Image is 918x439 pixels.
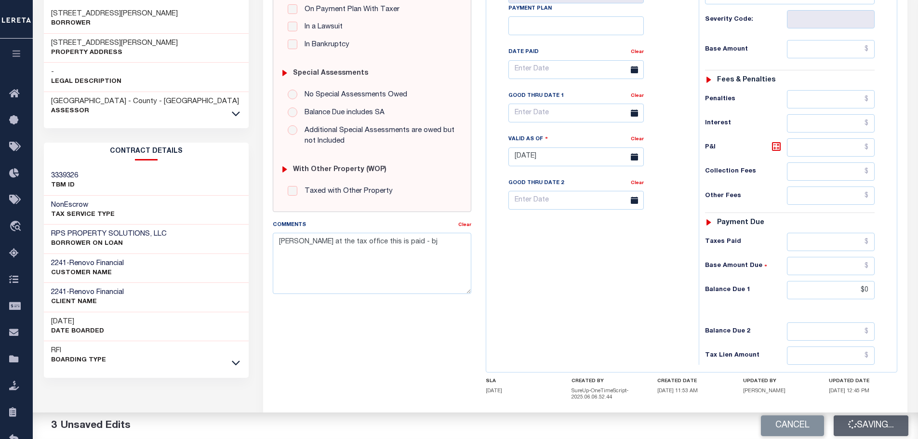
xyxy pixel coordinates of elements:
input: $ [787,114,875,133]
i: travel_explore [9,221,25,233]
span: Unsaved Edits [61,421,131,431]
h5: SureUp-OneTimeScript-2025.06.06.52.44 [572,388,640,400]
label: Taxed with Other Property [300,186,393,197]
span: [DATE] [486,388,502,394]
input: $ [787,90,875,108]
h6: P&I [705,141,786,154]
h3: 3339326 [51,171,78,181]
h3: [GEOGRAPHIC_DATA] - County - [GEOGRAPHIC_DATA] [51,97,239,106]
h6: Balance Due 1 [705,286,786,294]
h6: Penalties [705,95,786,103]
input: $ [787,186,875,205]
span: 2241 [51,260,67,267]
h3: NonEscrow [51,200,115,210]
label: In a Lawsuit [300,22,343,33]
h3: RFI [51,346,106,356]
h6: with Other Property (WOP) [293,166,386,174]
input: $ [787,281,875,299]
h6: Base Amount [705,46,786,53]
h6: Severity Code: [705,16,786,24]
label: In Bankruptcy [300,40,349,51]
input: Enter Date [508,60,644,79]
input: $ [787,257,875,275]
p: CUSTOMER Name [51,268,124,278]
label: Comments [273,221,306,229]
label: Good Thru Date 1 [508,92,564,100]
h4: UPDATED DATE [829,378,897,384]
input: $ [787,233,875,251]
label: Payment Plan [508,5,552,13]
h4: CREATED BY [572,378,640,384]
button: Cancel [761,415,824,436]
input: $ [787,138,875,157]
label: Valid as Of [508,134,548,144]
h4: UPDATED BY [743,378,812,384]
h4: CREATED DATE [657,378,726,384]
label: Balance Due includes SA [300,107,385,119]
h3: [DATE] [51,317,104,327]
span: Renovo Financial [69,260,124,267]
h5: [DATE] 12:45 PM [829,388,897,394]
p: Date Boarded [51,327,104,336]
input: Enter Date [508,147,644,166]
input: $ [787,162,875,181]
p: Property Address [51,48,178,58]
h4: SLA [486,378,554,384]
input: $ [787,346,875,365]
a: Clear [631,137,644,142]
h6: Taxes Paid [705,238,786,246]
h6: Balance Due 2 [705,328,786,335]
label: Date Paid [508,48,539,56]
span: 3 [51,421,57,431]
h6: Special Assessments [293,69,368,78]
input: $ [787,40,875,58]
p: CLIENT Name [51,297,124,307]
h6: Payment due [717,219,764,227]
h3: - [51,259,124,268]
label: On Payment Plan With Taxer [300,4,399,15]
h6: Interest [705,120,786,127]
a: Clear [631,93,644,98]
h3: RPS PROPERTY SOLUTIONS, LLC [51,229,167,239]
h6: Fees & Penalties [717,76,775,84]
label: Good Thru Date 2 [508,179,564,187]
h5: [PERSON_NAME] [743,388,812,394]
h6: Collection Fees [705,168,786,175]
a: Clear [631,181,644,186]
input: Enter Date [508,104,644,122]
input: $ [787,322,875,341]
h3: [STREET_ADDRESS][PERSON_NAME] [51,39,178,48]
span: Renovo Financial [69,289,124,296]
h6: Other Fees [705,192,786,200]
h2: CONTRACT details [44,143,249,160]
p: TBM ID [51,181,78,190]
p: Tax Service Type [51,210,115,220]
a: Clear [631,50,644,54]
p: Boarding Type [51,356,106,365]
p: Borrower [51,19,178,28]
label: No Special Assessments Owed [300,90,407,101]
p: BORROWER ON LOAN [51,239,167,249]
h3: [STREET_ADDRESS][PERSON_NAME] [51,9,178,19]
a: Clear [458,223,471,227]
h5: [DATE] 11:53 AM [657,388,726,394]
label: Additional Special Assessments are owed but not Included [300,125,456,147]
p: Assessor [51,106,239,116]
p: Legal Description [51,77,121,87]
span: 2241 [51,289,67,296]
h3: - [51,67,121,77]
h6: Base Amount Due [705,262,786,270]
input: Enter Date [508,191,644,210]
h6: Tax Lien Amount [705,352,786,359]
h3: - [51,288,124,297]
